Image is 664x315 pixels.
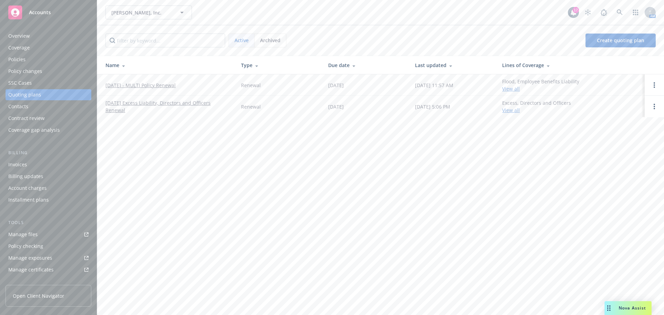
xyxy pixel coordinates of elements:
[6,171,91,182] a: Billing updates
[629,6,643,19] a: Switch app
[8,77,32,89] div: SSC Cases
[650,81,658,89] a: Open options
[415,62,491,69] div: Last updated
[619,305,646,311] span: Nova Assist
[105,34,225,47] input: Filter by keyword...
[6,264,91,275] a: Manage certificates
[8,30,30,41] div: Overview
[8,101,28,112] div: Contacts
[650,102,658,111] a: Open options
[605,301,613,315] div: Drag to move
[502,78,579,92] div: Flood, Employee Benefits Liability
[6,194,91,205] a: Installment plans
[502,99,571,114] div: Excess, Directors and Officers
[8,171,43,182] div: Billing updates
[111,9,171,16] span: [PERSON_NAME], Inc.
[6,101,91,112] a: Contacts
[105,99,230,114] a: [DATE] Excess Liability, Directors and Officers Renewal
[8,241,43,252] div: Policy checking
[6,77,91,89] a: SSC Cases
[6,3,91,22] a: Accounts
[597,37,644,44] span: Create quoting plan
[6,30,91,41] a: Overview
[415,103,450,110] div: [DATE] 5:06 PM
[8,229,38,240] div: Manage files
[502,107,520,113] a: View all
[8,252,52,263] div: Manage exposures
[502,62,639,69] div: Lines of Coverage
[585,34,656,47] a: Create quoting plan
[8,66,42,77] div: Policy changes
[6,149,91,156] div: Billing
[8,113,45,124] div: Contract review
[241,103,261,110] div: Renewal
[6,124,91,136] a: Coverage gap analysis
[8,124,60,136] div: Coverage gap analysis
[8,159,27,170] div: Invoices
[6,252,91,263] a: Manage exposures
[6,54,91,65] a: Policies
[29,10,51,15] span: Accounts
[241,82,261,89] div: Renewal
[6,159,91,170] a: Invoices
[8,194,49,205] div: Installment plans
[415,82,453,89] div: [DATE] 11:57 AM
[6,89,91,100] a: Quoting plans
[105,62,230,69] div: Name
[8,42,30,53] div: Coverage
[6,229,91,240] a: Manage files
[8,276,43,287] div: Manage claims
[105,6,192,19] button: [PERSON_NAME], Inc.
[605,301,652,315] button: Nova Assist
[581,6,595,19] a: Stop snowing
[13,292,64,299] span: Open Client Navigator
[8,183,47,194] div: Account charges
[6,183,91,194] a: Account charges
[328,103,344,110] div: [DATE]
[502,85,520,92] a: View all
[6,113,91,124] a: Contract review
[328,82,344,89] div: [DATE]
[234,37,249,44] span: Active
[573,7,579,13] div: 17
[597,6,611,19] a: Report a Bug
[105,82,176,89] a: [DATE] - MULTI Policy Renewal
[8,54,26,65] div: Policies
[6,42,91,53] a: Coverage
[260,37,280,44] span: Archived
[6,219,91,226] div: Tools
[328,62,404,69] div: Due date
[6,66,91,77] a: Policy changes
[8,264,54,275] div: Manage certificates
[8,89,41,100] div: Quoting plans
[6,241,91,252] a: Policy checking
[241,62,317,69] div: Type
[613,6,627,19] a: Search
[6,276,91,287] a: Manage claims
